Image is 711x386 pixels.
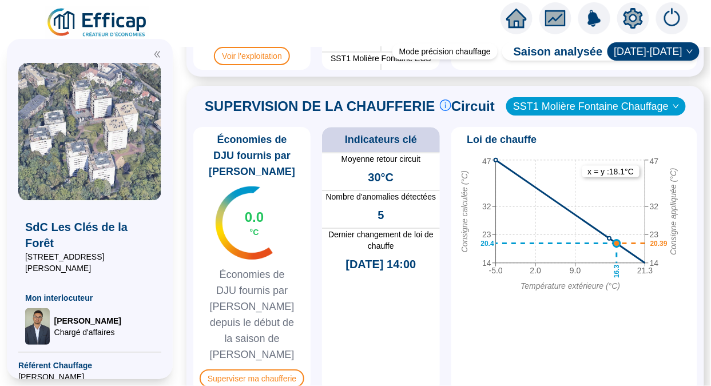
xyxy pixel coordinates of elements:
span: Dernier changement de loi de chauffe [322,229,439,252]
span: [PERSON_NAME] [18,371,161,383]
tspan: 21.3 [637,266,653,275]
span: Mon interlocuteur [25,292,154,304]
span: Indicateurs clé [345,132,417,148]
span: Saison analysée [502,43,603,59]
img: Chargé d'affaires [25,308,50,345]
tspan: 32 [482,202,491,211]
span: 43.6°C [393,69,428,85]
tspan: 14 [482,258,491,268]
tspan: 47 [650,157,659,166]
img: efficap energie logo [46,7,149,39]
span: Circuit [451,97,495,116]
span: 30°C [368,169,394,185]
span: [DATE] 14:00 [345,256,416,272]
text: 20.39 [650,240,667,248]
span: Référent Chauffage [18,360,161,371]
span: fund [545,8,566,29]
span: Économies de DJU fournis par [PERSON_NAME] depuis le début de la saison de [PERSON_NAME] [198,266,306,363]
span: Chargé d'affaires [54,327,121,338]
img: alerts [656,2,688,34]
span: setting [623,8,644,29]
tspan: Température extérieure (°C) [521,281,620,291]
span: 0.0 [245,208,264,226]
text: 20.4 [480,240,494,248]
span: °C [250,226,259,238]
span: Voir l'exploitation [214,47,290,65]
span: Économies de DJU fournis par [PERSON_NAME] [198,132,306,180]
tspan: 9.0 [570,266,581,275]
img: alerts [578,2,610,34]
img: indicateur températures [216,186,273,260]
span: SST1 Molière Fontaine Chauffage [513,98,679,115]
tspan: 23 [482,230,491,239]
span: Moyenne retour circuit [322,153,439,165]
tspan: 32 [650,202,659,211]
tspan: Consigne appliquée (°C) [669,168,678,255]
tspan: 23 [650,230,659,239]
tspan: 2.0 [530,266,541,275]
span: 44.2°C [333,69,368,85]
span: SdC Les Clés de la Forêt [25,219,154,251]
span: info-circle [440,100,451,111]
span: [PERSON_NAME] [54,315,121,327]
span: [STREET_ADDRESS][PERSON_NAME] [25,251,154,274]
span: 5 [378,207,384,223]
span: home [506,8,527,29]
tspan: -5.0 [488,266,502,275]
text: 16.3 [613,264,621,278]
div: Mode précision chauffage [392,43,498,59]
span: down [673,103,680,110]
span: Nombre d'anomalies détectées [322,191,439,202]
span: double-left [153,50,161,58]
text: x = y : 18.1 °C [587,167,634,176]
tspan: Consigne calculée (°C) [459,170,468,252]
span: down [686,48,693,55]
tspan: 14 [650,258,659,268]
span: Loi de chauffe [467,132,537,148]
span: SST1 Molière Fontaine ECS [322,53,439,64]
span: SUPERVISION DE LA CHAUFFERIE [205,97,435,116]
span: 2024-2025 [614,43,693,60]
